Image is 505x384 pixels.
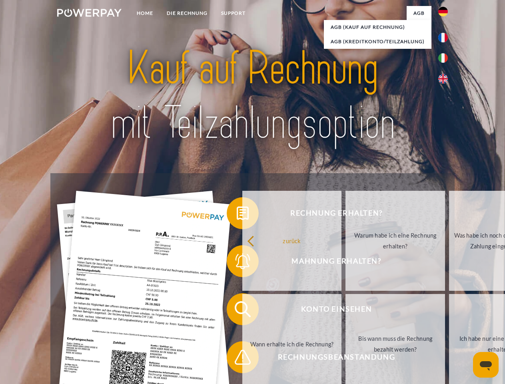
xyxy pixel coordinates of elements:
iframe: Schaltfläche zum Öffnen des Messaging-Fensters [473,352,499,378]
img: title-powerpay_de.svg [76,38,429,153]
img: it [438,53,448,63]
img: qb_bell.svg [233,251,253,271]
button: Rechnung erhalten? [227,197,435,229]
button: Rechnungsbeanstandung [227,341,435,373]
img: qb_warning.svg [233,347,253,367]
div: Bis wann muss die Rechnung bezahlt werden? [350,333,440,355]
div: Wann erhalte ich die Rechnung? [247,338,337,349]
img: logo-powerpay-white.svg [57,9,122,17]
a: AGB (Kauf auf Rechnung) [324,20,431,34]
a: agb [407,6,431,20]
img: fr [438,33,448,42]
a: AGB (Kreditkonto/Teilzahlung) [324,34,431,49]
img: qb_bill.svg [233,203,253,223]
div: Warum habe ich eine Rechnung erhalten? [350,230,440,252]
img: en [438,74,448,84]
img: de [438,7,448,16]
img: qb_search.svg [233,299,253,319]
button: Mahnung erhalten? [227,245,435,277]
a: Home [130,6,160,20]
button: Konto einsehen [227,293,435,325]
div: zurück [247,235,337,246]
a: SUPPORT [214,6,252,20]
a: DIE RECHNUNG [160,6,214,20]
